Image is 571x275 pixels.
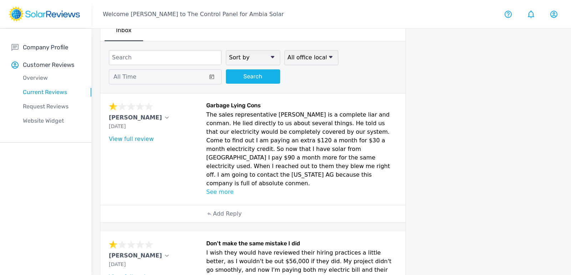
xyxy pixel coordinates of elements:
p: See more [206,188,397,196]
a: Current Reviews [11,85,91,99]
p: The sales representative [PERSON_NAME] is a complete liar and conman. He lied directly to us abou... [206,111,397,188]
p: Company Profile [23,43,68,52]
p: Welcome [PERSON_NAME] to The Control Panel for Ambia Solar [103,10,284,19]
p: Overview [11,74,91,82]
h6: Don't make the same mistake I did [206,240,397,249]
a: Request Reviews [11,99,91,114]
a: Overview [11,71,91,85]
span: [DATE] [109,123,126,129]
p: Customer Reviews [23,60,75,69]
a: View full review [109,136,154,142]
p: Inbox [116,26,132,35]
p: Add Reply [213,210,242,218]
button: Search [226,69,280,84]
p: [PERSON_NAME] [109,113,162,122]
p: Current Reviews [11,88,91,97]
p: [PERSON_NAME] [109,251,162,260]
h6: Garbage Lying Cons [206,102,397,111]
p: Website Widget [11,117,91,125]
span: All Time [113,73,136,80]
input: Search [109,50,222,65]
p: Request Reviews [11,102,91,111]
a: Website Widget [11,114,91,128]
span: [DATE] [109,261,126,267]
button: All Time [109,69,222,84]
